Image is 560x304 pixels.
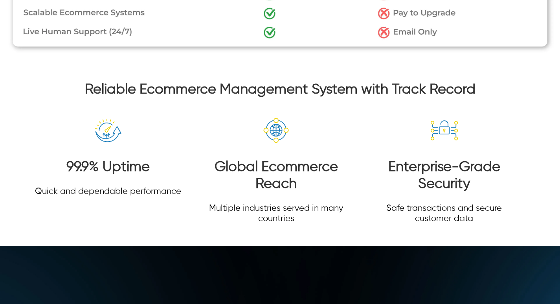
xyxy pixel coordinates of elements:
[35,159,181,176] h3: 99.9% Uptime
[261,116,291,145] img: global-ecommerce-reach-icon
[200,203,352,224] p: Multiple industries served in many countries
[200,159,352,193] h3: Global Ecommerce Reach
[35,186,181,197] p: Quick and dependable performance
[369,159,520,193] h3: Enterprise-Grade Security
[430,116,459,145] img: enterprise-grade-security-icon
[28,81,532,98] h3: Reliable Ecommerce Management System with Track Record
[369,203,520,224] p: Safe transactions and secure customer data
[94,116,123,145] img: uptime-icon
